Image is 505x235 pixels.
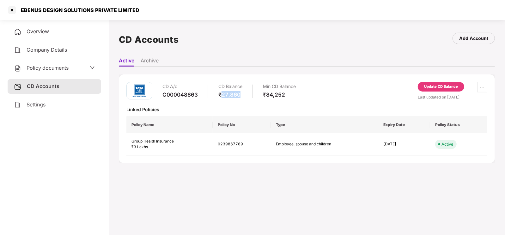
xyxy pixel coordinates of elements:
[218,91,242,98] div: ₹27,860
[27,83,59,89] span: CD Accounts
[162,82,198,91] div: CD A/c
[14,65,21,72] img: svg+xml;base64,PHN2ZyB4bWxucz0iaHR0cDovL3d3dy53My5vcmcvMjAwMC9zdmciIHdpZHRoPSIyNCIgaGVpZ2h0PSIyNC...
[478,85,487,90] span: ellipsis
[27,47,67,53] span: Company Details
[477,82,487,92] button: ellipsis
[130,81,149,100] img: tatag.png
[418,94,487,100] div: Last updated on [DATE]
[27,101,46,108] span: Settings
[263,82,296,91] div: Min CD Balance
[14,46,21,54] img: svg+xml;base64,PHN2ZyB4bWxucz0iaHR0cDovL3d3dy53My5vcmcvMjAwMC9zdmciIHdpZHRoPSIyNCIgaGVpZ2h0PSIyNC...
[213,116,271,133] th: Policy No
[14,28,21,36] img: svg+xml;base64,PHN2ZyB4bWxucz0iaHR0cDovL3d3dy53My5vcmcvMjAwMC9zdmciIHdpZHRoPSIyNCIgaGVpZ2h0PSIyNC...
[213,133,271,156] td: 0239867769
[378,116,430,133] th: Expiry Date
[162,91,198,98] div: C000048863
[459,35,488,42] div: Add Account
[119,57,134,67] li: Active
[126,116,213,133] th: Policy Name
[131,138,208,144] div: Group Health Insurance
[27,28,49,35] span: Overview
[378,133,430,156] td: [DATE]
[141,57,159,67] li: Archive
[276,141,345,147] div: Employee, spouse and children
[271,116,378,133] th: Type
[14,101,21,109] img: svg+xml;base64,PHN2ZyB4bWxucz0iaHR0cDovL3d3dy53My5vcmcvMjAwMC9zdmciIHdpZHRoPSIyNCIgaGVpZ2h0PSIyNC...
[424,84,458,90] div: Update CD Balance
[263,91,296,98] div: ₹84,252
[27,65,69,71] span: Policy documents
[14,83,22,91] img: svg+xml;base64,PHN2ZyB3aWR0aD0iMjUiIGhlaWdodD0iMjQiIHZpZXdCb3g9IjAgMCAyNSAyNCIgZmlsbD0ibm9uZSIgeG...
[430,116,487,133] th: Policy Status
[126,106,487,112] div: Linked Policies
[218,82,242,91] div: CD Balance
[17,7,139,13] div: EBENUS DESIGN SOLUTIONS PRIVATE LIMITED
[131,144,148,149] span: ₹3 Lakhs
[441,141,453,147] div: Active
[119,33,179,47] h1: CD Accounts
[90,65,95,70] span: down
